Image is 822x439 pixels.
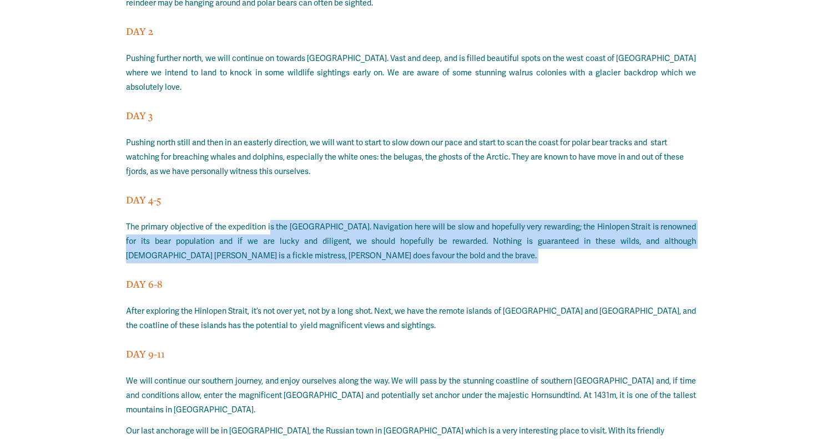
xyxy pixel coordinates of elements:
[126,109,153,122] span: DAY 3
[126,24,153,38] span: DAY 2
[126,347,165,360] span: DAY 9-11
[126,374,696,417] p: We will continue our southern journey, and enjoy ourselves along the way. We will pass by the stu...
[126,277,163,290] span: DAY 6-8
[126,138,685,176] span: Pushing north still and then in an easterly direction, we will want to start to slow down our pac...
[126,52,696,95] p: Pushing further north, we will continue on towards [GEOGRAPHIC_DATA]. Vast and deep, and is fille...
[126,304,696,333] p: After exploring the Hinlopen Strait, it’s not over yet, not by a long shot. Next, we have the rem...
[126,193,161,206] span: DAY 4-5
[126,220,696,263] p: The primary objective of the expedition is the [GEOGRAPHIC_DATA]. Navigation here will be slow an...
